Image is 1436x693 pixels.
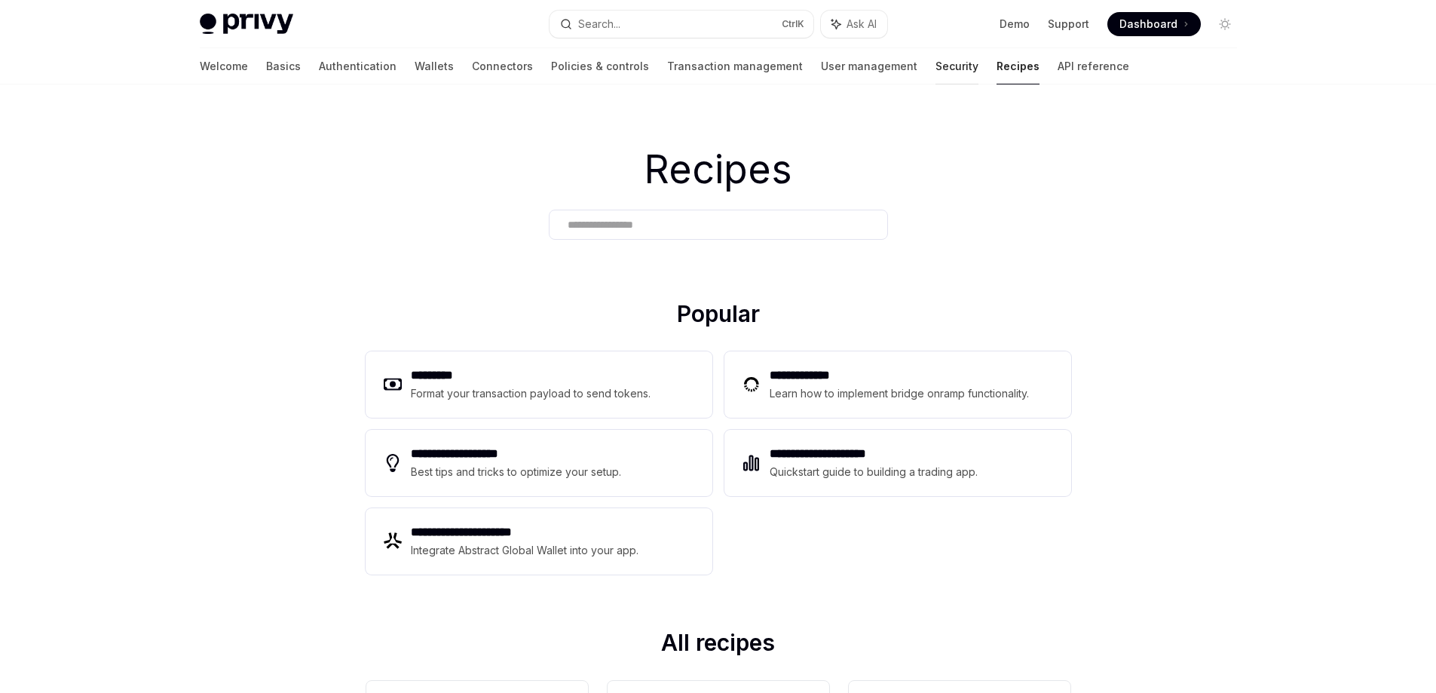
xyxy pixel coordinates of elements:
a: Welcome [200,48,248,84]
a: Authentication [319,48,397,84]
a: API reference [1058,48,1129,84]
span: Ask AI [847,17,877,32]
h2: Popular [366,300,1071,333]
img: light logo [200,14,293,35]
span: Dashboard [1119,17,1177,32]
h2: All recipes [366,629,1071,662]
a: Demo [1000,17,1030,32]
button: Toggle dark mode [1213,12,1237,36]
div: Quickstart guide to building a trading app. [770,463,978,481]
a: Security [935,48,978,84]
div: Search... [578,15,620,33]
button: Ask AI [821,11,887,38]
a: Dashboard [1107,12,1201,36]
a: Basics [266,48,301,84]
a: Support [1048,17,1089,32]
a: Wallets [415,48,454,84]
a: Policies & controls [551,48,649,84]
a: **** ****Format your transaction payload to send tokens. [366,351,712,418]
div: Best tips and tricks to optimize your setup. [411,463,623,481]
a: Connectors [472,48,533,84]
div: Learn how to implement bridge onramp functionality. [770,385,1033,403]
button: Search...CtrlK [550,11,813,38]
a: User management [821,48,917,84]
a: Recipes [997,48,1039,84]
a: Transaction management [667,48,803,84]
div: Integrate Abstract Global Wallet into your app. [411,541,640,560]
span: Ctrl K [782,18,804,30]
div: Format your transaction payload to send tokens. [411,385,651,403]
a: **** **** ***Learn how to implement bridge onramp functionality. [724,351,1071,418]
